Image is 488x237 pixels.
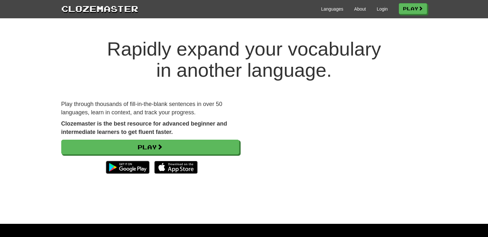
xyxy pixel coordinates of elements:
p: Play through thousands of fill-in-the-blank sentences in over 50 languages, learn in context, and... [61,100,239,117]
a: Clozemaster [61,3,138,14]
img: Download_on_the_App_Store_Badge_US-UK_135x40-25178aeef6eb6b83b96f5f2d004eda3bffbb37122de64afbaef7... [154,161,198,174]
a: Login [377,6,388,12]
a: About [354,6,366,12]
a: Play [399,3,427,14]
strong: Clozemaster is the best resource for advanced beginner and intermediate learners to get fluent fa... [61,120,227,135]
a: Play [61,140,239,154]
a: Languages [321,6,343,12]
img: Get it on Google Play [103,158,152,177]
